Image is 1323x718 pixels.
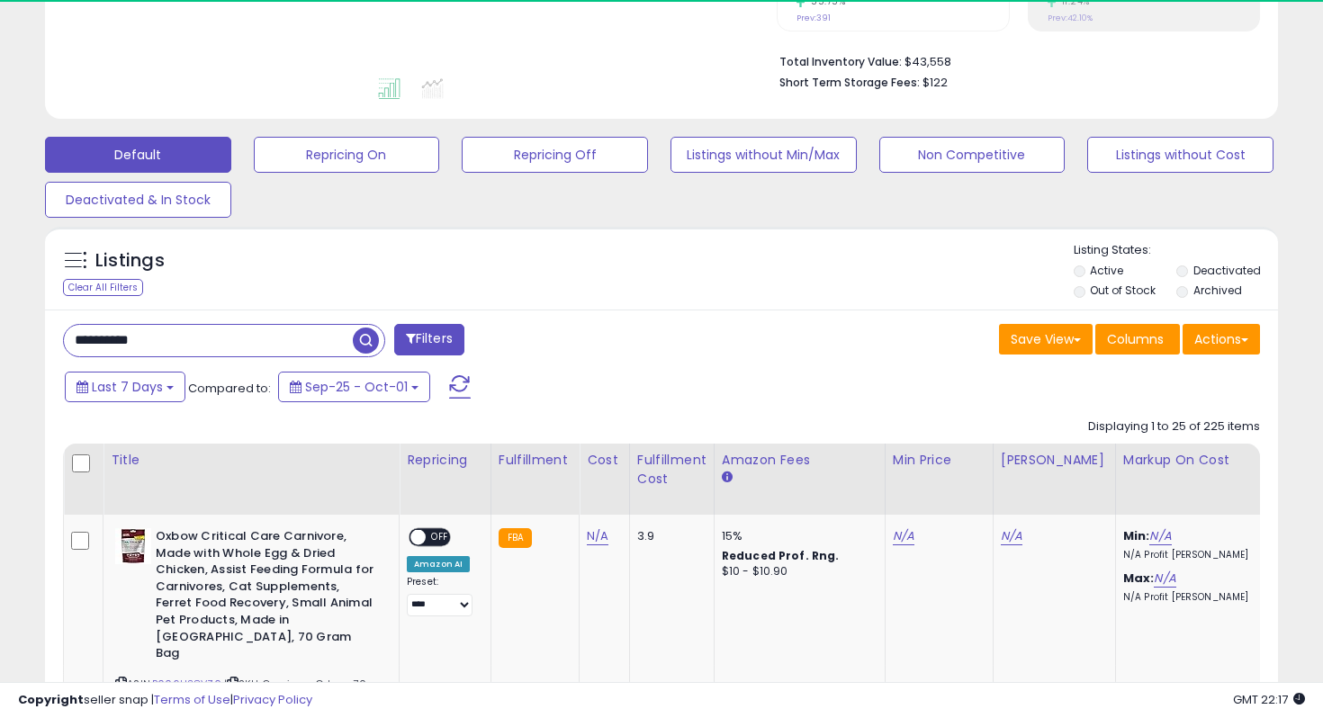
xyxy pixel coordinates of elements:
[922,74,948,91] span: $122
[893,527,914,545] a: N/A
[779,75,920,90] b: Short Term Storage Fees:
[879,137,1066,173] button: Non Competitive
[499,528,532,548] small: FBA
[407,556,470,572] div: Amazon AI
[462,137,648,173] button: Repricing Off
[637,451,706,489] div: Fulfillment Cost
[407,576,477,616] div: Preset:
[407,451,483,470] div: Repricing
[722,548,840,563] b: Reduced Prof. Rng.
[722,528,871,544] div: 15%
[156,528,374,667] b: Oxbow Critical Care Carnivore, Made with Whole Egg & Dried Chicken, Assist Feeding Formula for Ca...
[1193,283,1242,298] label: Archived
[233,691,312,708] a: Privacy Policy
[95,248,165,274] h5: Listings
[1090,283,1156,298] label: Out of Stock
[65,372,185,402] button: Last 7 Days
[796,13,831,23] small: Prev: 391
[1123,549,1273,561] p: N/A Profit [PERSON_NAME]
[115,528,151,564] img: 51vgOO5PKOL._SL40_.jpg
[1183,324,1260,355] button: Actions
[154,691,230,708] a: Terms of Use
[18,692,312,709] div: seller snap | |
[1233,691,1305,708] span: 2025-10-9 22:17 GMT
[394,324,464,355] button: Filters
[45,182,231,218] button: Deactivated & In Stock
[111,451,391,470] div: Title
[587,451,622,470] div: Cost
[1123,591,1273,604] p: N/A Profit [PERSON_NAME]
[1123,451,1279,470] div: Markup on Cost
[305,378,408,396] span: Sep-25 - Oct-01
[1001,527,1022,545] a: N/A
[779,49,1246,71] li: $43,558
[1001,451,1108,470] div: [PERSON_NAME]
[1074,242,1279,259] p: Listing States:
[1088,418,1260,435] div: Displaying 1 to 25 of 225 items
[1193,263,1261,278] label: Deactivated
[1115,444,1286,515] th: The percentage added to the cost of goods (COGS) that forms the calculator for Min & Max prices.
[722,451,877,470] div: Amazon Fees
[18,691,84,708] strong: Copyright
[45,137,231,173] button: Default
[1087,137,1273,173] button: Listings without Cost
[188,380,271,397] span: Compared to:
[779,54,902,69] b: Total Inventory Value:
[499,451,571,470] div: Fulfillment
[1123,527,1150,544] b: Min:
[1123,570,1155,587] b: Max:
[92,378,163,396] span: Last 7 Days
[722,564,871,579] div: $10 - $10.90
[1090,263,1123,278] label: Active
[670,137,857,173] button: Listings without Min/Max
[63,279,143,296] div: Clear All Filters
[637,528,700,544] div: 3.9
[1095,324,1180,355] button: Columns
[1154,570,1175,588] a: N/A
[426,530,454,545] span: OFF
[254,137,440,173] button: Repricing On
[722,470,733,486] small: Amazon Fees.
[1107,330,1164,348] span: Columns
[278,372,430,402] button: Sep-25 - Oct-01
[1048,13,1093,23] small: Prev: 42.10%
[587,527,608,545] a: N/A
[1149,527,1171,545] a: N/A
[893,451,985,470] div: Min Price
[999,324,1093,355] button: Save View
